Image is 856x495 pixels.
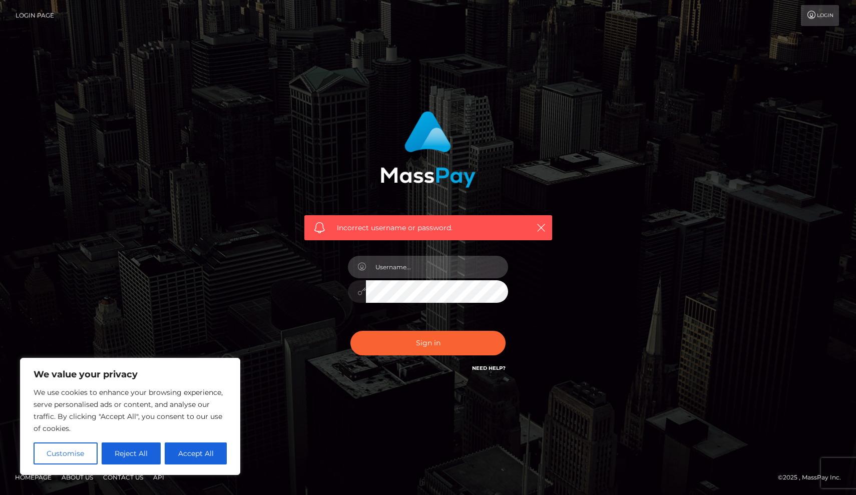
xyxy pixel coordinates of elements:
a: Contact Us [99,469,147,485]
span: Incorrect username or password. [337,223,520,233]
input: Username... [366,256,508,278]
button: Sign in [350,331,506,355]
a: Login Page [16,5,54,26]
img: MassPay Login [380,111,476,188]
p: We value your privacy [34,368,227,380]
button: Reject All [102,442,161,464]
button: Accept All [165,442,227,464]
button: Customise [34,442,98,464]
a: API [149,469,168,485]
a: Homepage [11,469,56,485]
a: Login [801,5,839,26]
a: Need Help? [472,365,506,371]
p: We use cookies to enhance your browsing experience, serve personalised ads or content, and analys... [34,386,227,434]
div: © 2025 , MassPay Inc. [778,472,848,483]
a: About Us [58,469,97,485]
div: We value your privacy [20,358,240,475]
